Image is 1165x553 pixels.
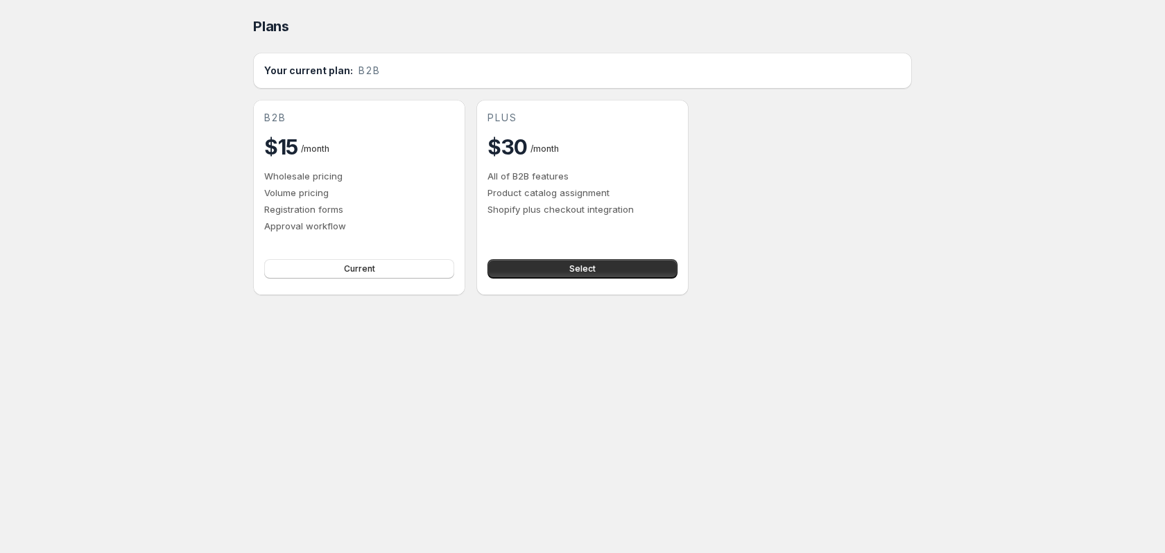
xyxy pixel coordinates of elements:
p: Approval workflow [264,219,454,233]
p: Shopify plus checkout integration [487,202,678,216]
span: b2b [264,111,286,125]
span: Plans [253,18,289,35]
span: / month [530,143,559,154]
h2: $15 [264,133,298,161]
h2: Your current plan: [264,64,353,78]
h2: $30 [487,133,528,161]
p: Product catalog assignment [487,186,678,200]
span: plus [487,111,517,125]
span: Select [569,263,596,274]
p: Registration forms [264,202,454,216]
span: / month [301,143,329,154]
button: Select [487,259,678,279]
span: b2b [359,64,381,78]
p: Wholesale pricing [264,169,454,183]
span: Current [344,263,375,274]
p: All of B2B features [487,169,678,183]
button: Current [264,259,454,279]
p: Volume pricing [264,186,454,200]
